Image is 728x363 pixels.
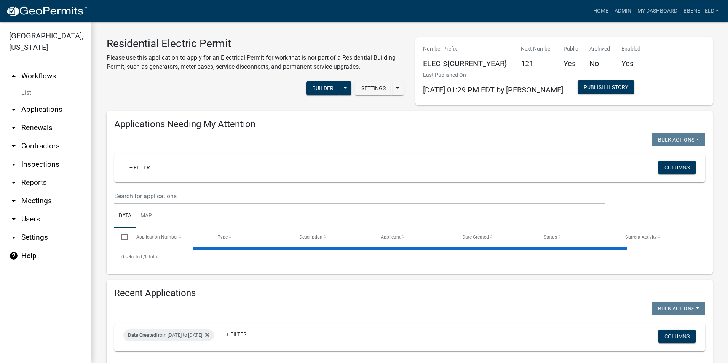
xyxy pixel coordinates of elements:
[9,215,18,224] i: arrow_drop_down
[107,37,404,50] h3: Residential Electric Permit
[299,234,322,240] span: Description
[621,45,640,53] p: Enabled
[658,330,696,343] button: Columns
[107,53,404,72] p: Please use this application to apply for an Electrical Permit for work that is not part of a Resi...
[658,161,696,174] button: Columns
[220,327,253,341] a: + Filter
[423,45,509,53] p: Number Prefix
[462,234,489,240] span: Date Created
[114,228,129,246] datatable-header-cell: Select
[9,142,18,151] i: arrow_drop_down
[114,204,136,228] a: Data
[618,228,699,246] datatable-header-cell: Current Activity
[9,251,18,260] i: help
[652,302,705,315] button: Bulk Actions
[521,45,552,53] p: Next Number
[611,4,634,18] a: Admin
[114,188,605,204] input: Search for applications
[114,119,705,130] h4: Applications Needing My Attention
[218,234,228,240] span: Type
[9,178,18,187] i: arrow_drop_down
[544,234,557,240] span: Status
[123,329,214,341] div: from [DATE] to [DATE]
[521,59,552,68] h5: 121
[680,4,722,18] a: BBenefield
[634,4,680,18] a: My Dashboard
[423,59,509,68] h5: ELEC-${CURRENT_YEAR}-
[9,123,18,132] i: arrow_drop_down
[536,228,618,246] datatable-header-cell: Status
[374,228,455,246] datatable-header-cell: Applicant
[292,228,374,246] datatable-header-cell: Description
[123,161,156,174] a: + Filter
[210,228,292,246] datatable-header-cell: Type
[652,133,705,146] button: Bulk Actions
[564,59,578,68] h5: Yes
[129,228,210,246] datatable-header-cell: Application Number
[590,4,611,18] a: Home
[114,247,705,266] div: 0 total
[9,72,18,81] i: arrow_drop_up
[621,59,640,68] h5: Yes
[136,204,156,228] a: Map
[423,71,563,79] p: Last Published On
[306,81,340,95] button: Builder
[578,80,634,94] button: Publish History
[9,196,18,205] i: arrow_drop_down
[578,85,634,91] wm-modal-confirm: Workflow Publish History
[9,233,18,242] i: arrow_drop_down
[355,81,392,95] button: Settings
[128,332,156,338] span: Date Created
[589,45,610,53] p: Archived
[625,234,657,240] span: Current Activity
[9,105,18,114] i: arrow_drop_down
[9,160,18,169] i: arrow_drop_down
[423,85,563,94] span: [DATE] 01:29 PM EDT by [PERSON_NAME]
[381,234,401,240] span: Applicant
[136,234,178,240] span: Application Number
[121,254,145,260] span: 0 selected /
[589,59,610,68] h5: No
[114,288,705,299] h4: Recent Applications
[455,228,536,246] datatable-header-cell: Date Created
[564,45,578,53] p: Public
